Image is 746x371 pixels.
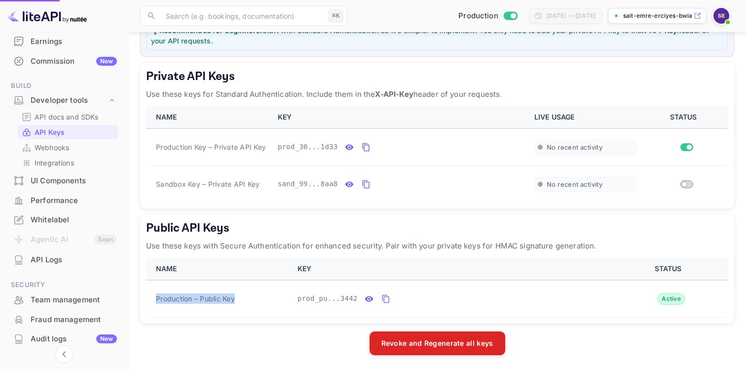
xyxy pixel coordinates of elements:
[370,331,505,355] button: Revoke and Regenerate all keys
[375,89,413,99] strong: X-API-Key
[6,250,122,269] a: API Logs
[31,333,117,345] div: Audit logs
[146,106,728,203] table: private api keys table
[6,32,122,50] a: Earnings
[31,56,117,67] div: Commission
[31,214,117,226] div: Whitelabel
[18,140,118,155] div: Webhooks
[146,258,728,318] table: public api keys table
[6,92,122,109] div: Developer tools
[6,52,122,70] a: CommissionNew
[623,11,692,20] p: sait-emre-erciyes-bwia...
[329,9,343,22] div: ⌘K
[298,293,358,304] span: prod_pu...3442
[31,175,117,187] div: UI Components
[156,142,266,152] span: Production Key – Private API Key
[6,359,122,370] span: Marketing
[6,191,122,209] a: Performance
[146,258,292,280] th: NAME
[6,310,122,329] a: Fraud management
[96,334,117,343] div: New
[612,258,728,280] th: STATUS
[292,258,612,280] th: KEY
[278,142,338,152] span: prod_30...1d33
[55,345,73,363] button: Collapse navigation
[278,179,338,189] span: sand_99...8aa8
[146,106,272,128] th: NAME
[272,106,528,128] th: KEY
[528,106,642,128] th: LIVE USAGE
[547,143,602,152] span: No recent activity
[6,290,122,309] a: Team management
[458,10,498,22] span: Production
[713,8,729,24] img: Sait Emre Erciyes
[641,26,677,35] strong: X-API-Key
[454,10,521,22] div: Switch to Sandbox mode
[6,191,122,210] div: Performance
[6,52,122,71] div: CommissionNew
[160,6,325,26] input: Search (e.g. bookings, documentation)
[146,88,728,100] p: Use these keys for Standard Authentication. Include them in the header of your requests.
[22,127,114,137] a: API Keys
[31,254,117,266] div: API Logs
[6,81,122,91] span: Build
[22,142,114,153] a: Webhooks
[22,112,114,122] a: API docs and SDKs
[18,110,118,124] div: API docs and SDKs
[31,195,117,206] div: Performance
[31,36,117,47] div: Earnings
[146,220,728,236] h5: Public API Keys
[6,290,122,310] div: Team management
[6,32,122,51] div: Earnings
[6,330,122,348] a: Audit logsNew
[642,106,728,128] th: STATUS
[96,57,117,66] div: New
[31,314,117,326] div: Fraud management
[31,95,107,106] div: Developer tools
[35,112,99,122] p: API docs and SDKs
[156,179,260,189] span: Sandbox Key – Private API Key
[6,250,122,270] div: API Logs
[6,210,122,229] a: Whitelabel
[146,69,728,84] h5: Private API Keys
[35,158,74,168] p: Integrations
[156,293,235,304] span: Production – Public Key
[8,8,87,24] img: LiteAPI logo
[18,125,118,139] div: API Keys
[6,330,122,349] div: Audit logsNew
[35,142,69,153] p: Webhooks
[6,310,122,330] div: Fraud management
[31,294,117,306] div: Team management
[6,280,122,290] span: Security
[547,180,602,189] span: No recent activity
[22,158,114,168] a: Integrations
[151,25,723,46] p: 💡 Start with Standard Authentication as it's simpler to implement. You only need to add your priv...
[35,127,65,137] p: API Keys
[546,11,596,20] div: [DATE] — [DATE]
[146,240,728,252] p: Use these keys with Secure Authentication for enhanced security. Pair with your private keys for ...
[6,171,122,190] a: UI Components
[159,26,262,35] strong: Recommended for beginners:
[18,156,118,170] div: Integrations
[657,293,685,305] div: Active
